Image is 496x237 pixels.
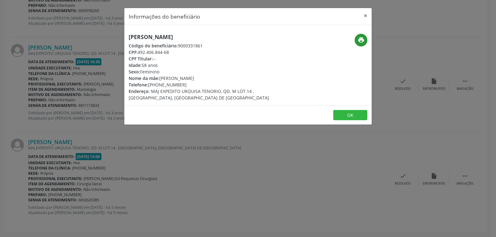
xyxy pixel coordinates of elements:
h5: [PERSON_NAME] [129,34,285,40]
div: 492.406.844-68 [129,49,285,55]
div: [PHONE_NUMBER] [129,81,285,88]
span: CPF: [129,49,138,55]
div: [PERSON_NAME] [129,75,285,81]
span: CPF Titular: [129,56,153,62]
div: Feminino [129,68,285,75]
span: Nome da mãe: [129,75,159,81]
button: OK [333,110,367,121]
button: Close [359,8,372,23]
button: print [355,34,367,46]
span: Idade: [129,62,142,68]
span: Telefone: [129,82,148,88]
div: -- [129,55,285,62]
span: Código do beneficiário: [129,43,178,49]
div: 58 anos [129,62,285,68]
h5: Informações do beneficiário [129,12,200,20]
span: Sexo: [129,69,140,75]
span: MAJ EXPEDITO URQUISA TENORIO, QD. M LOT.14 , [GEOGRAPHIC_DATA], [GEOGRAPHIC_DATA] DE [GEOGRAPHIC_... [129,88,269,101]
i: print [358,37,365,43]
span: Endereço: [129,88,150,94]
div: 9000331861 [129,42,285,49]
